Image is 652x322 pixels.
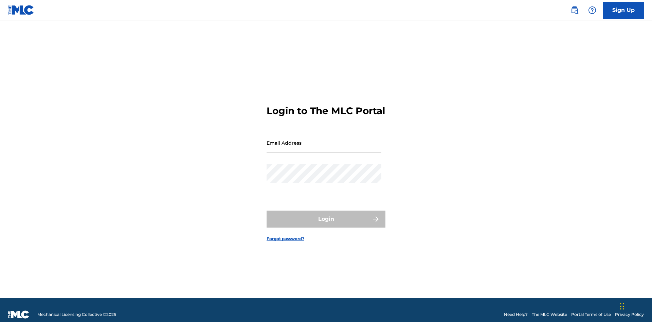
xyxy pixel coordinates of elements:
img: MLC Logo [8,5,34,15]
img: logo [8,310,29,319]
iframe: Chat Widget [618,289,652,322]
a: Need Help? [504,311,528,318]
a: Sign Up [603,2,644,19]
span: Mechanical Licensing Collective © 2025 [37,311,116,318]
a: Public Search [568,3,581,17]
a: The MLC Website [532,311,567,318]
a: Forgot password? [267,236,304,242]
a: Portal Terms of Use [571,311,611,318]
img: help [588,6,596,14]
img: search [570,6,579,14]
h3: Login to The MLC Portal [267,105,385,117]
div: Drag [620,296,624,317]
div: Help [585,3,599,17]
a: Privacy Policy [615,311,644,318]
